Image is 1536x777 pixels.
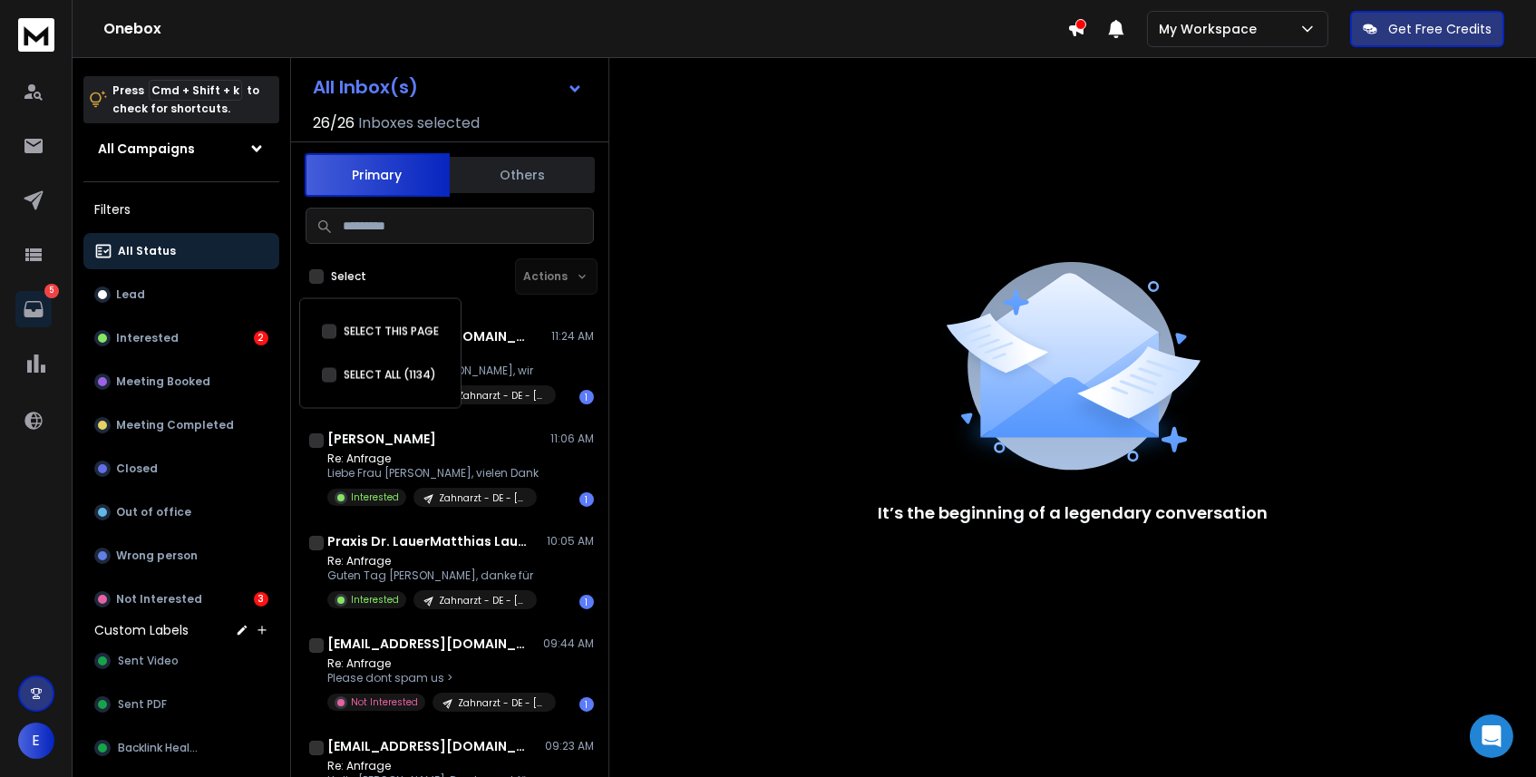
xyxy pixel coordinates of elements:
[579,492,594,507] div: 1
[254,592,268,607] div: 3
[313,78,418,96] h1: All Inbox(s)
[327,737,527,755] h1: [EMAIL_ADDRESS][DOMAIN_NAME]
[439,594,526,607] p: Zahnarzt - DE - [PERSON_NAME] (Email + 1 MIo)
[327,656,545,671] p: Re: Anfrage
[1159,20,1264,38] p: My Workspace
[116,549,198,563] p: Wrong person
[83,233,279,269] button: All Status
[116,461,158,476] p: Closed
[116,505,191,520] p: Out of office
[83,277,279,313] button: Lead
[44,284,59,298] p: 5
[327,635,527,653] h1: [EMAIL_ADDRESS][DOMAIN_NAME]
[116,331,179,345] p: Interested
[458,696,545,710] p: Zahnarzt - DE - [PERSON_NAME] (Email + 1 MIo)
[344,325,439,339] label: SELECT THIS PAGE
[83,581,279,617] button: Not Interested3
[83,364,279,400] button: Meeting Booked
[327,759,545,773] p: Re: Anfrage
[83,494,279,530] button: Out of office
[579,595,594,609] div: 1
[327,568,537,583] p: Guten Tag [PERSON_NAME], danke für
[116,592,202,607] p: Not Interested
[83,643,279,679] button: Sent Video
[116,374,210,389] p: Meeting Booked
[118,741,201,755] span: Backlink Health
[118,697,167,712] span: Sent PDF
[327,466,539,481] p: Liebe Frau [PERSON_NAME], vielen Dank
[103,18,1067,40] h1: Onebox
[18,723,54,759] button: E
[313,112,355,134] span: 26 / 26
[15,291,52,327] a: 5
[327,452,539,466] p: Re: Anfrage
[450,155,595,195] button: Others
[1388,20,1492,38] p: Get Free Credits
[83,407,279,443] button: Meeting Completed
[351,695,418,709] p: Not Interested
[298,69,598,105] button: All Inbox(s)
[94,621,189,639] h3: Custom Labels
[579,390,594,404] div: 1
[112,82,259,118] p: Press to check for shortcuts.
[547,534,594,549] p: 10:05 AM
[878,500,1268,526] p: It’s the beginning of a legendary conversation
[83,730,279,766] button: Backlink Health
[98,140,195,158] h1: All Campaigns
[18,18,54,52] img: logo
[579,697,594,712] div: 1
[344,368,436,383] label: SELECT ALL (1134)
[543,636,594,651] p: 09:44 AM
[550,432,594,446] p: 11:06 AM
[1470,714,1513,758] div: Open Intercom Messenger
[439,491,526,505] p: Zahnarzt - DE - [PERSON_NAME] (Email + 1 MIo)
[118,654,179,668] span: Sent Video
[351,490,399,504] p: Interested
[327,532,527,550] h1: Praxis Dr. LauerMatthias Lauer
[545,739,594,753] p: 09:23 AM
[149,80,242,101] span: Cmd + Shift + k
[327,671,545,685] p: Please dont spam us >
[83,320,279,356] button: Interested2
[83,197,279,222] h3: Filters
[83,451,279,487] button: Closed
[116,287,145,302] p: Lead
[551,329,594,344] p: 11:24 AM
[254,331,268,345] div: 2
[118,244,176,258] p: All Status
[351,593,399,607] p: Interested
[83,686,279,723] button: Sent PDF
[458,389,545,403] p: Zahnarzt - DE - [PERSON_NAME] (Email + 1 MIo)
[358,112,480,134] h3: Inboxes selected
[305,153,450,197] button: Primary
[327,430,436,448] h1: [PERSON_NAME]
[116,418,234,432] p: Meeting Completed
[331,269,366,284] label: Select
[1350,11,1504,47] button: Get Free Credits
[83,538,279,574] button: Wrong person
[83,131,279,167] button: All Campaigns
[327,554,537,568] p: Re: Anfrage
